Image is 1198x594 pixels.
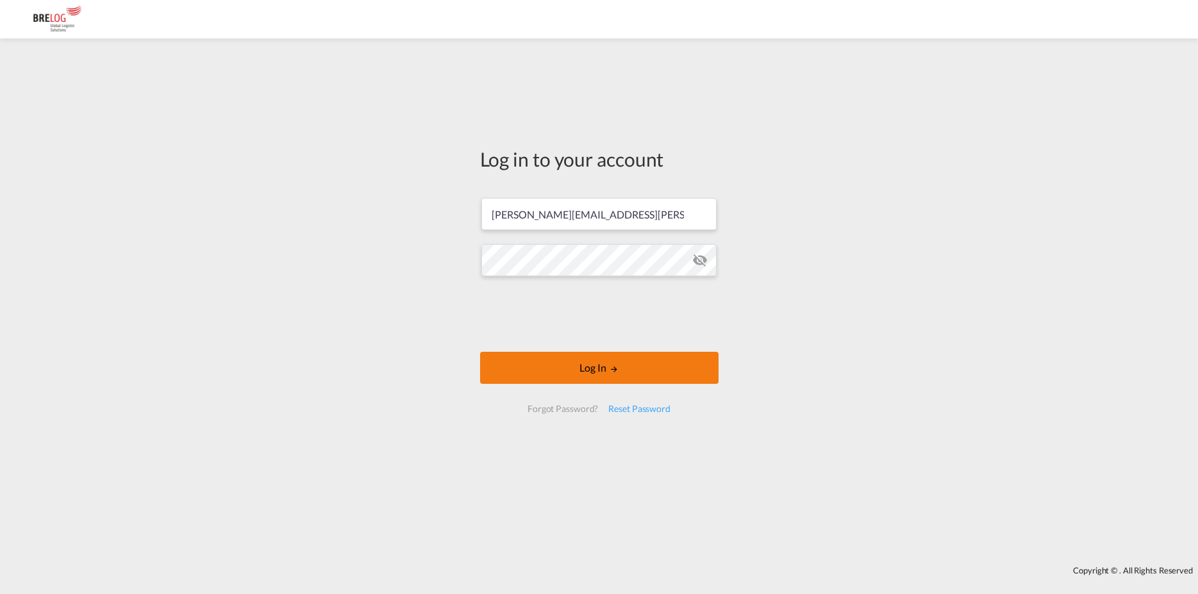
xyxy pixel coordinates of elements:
[502,289,697,339] iframe: reCAPTCHA
[481,198,717,230] input: Enter email/phone number
[603,397,676,420] div: Reset Password
[692,252,708,268] md-icon: icon-eye-off
[480,145,719,172] div: Log in to your account
[19,5,106,34] img: daae70a0ee2511ecb27c1fb462fa6191.png
[522,397,603,420] div: Forgot Password?
[480,352,719,384] button: LOGIN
